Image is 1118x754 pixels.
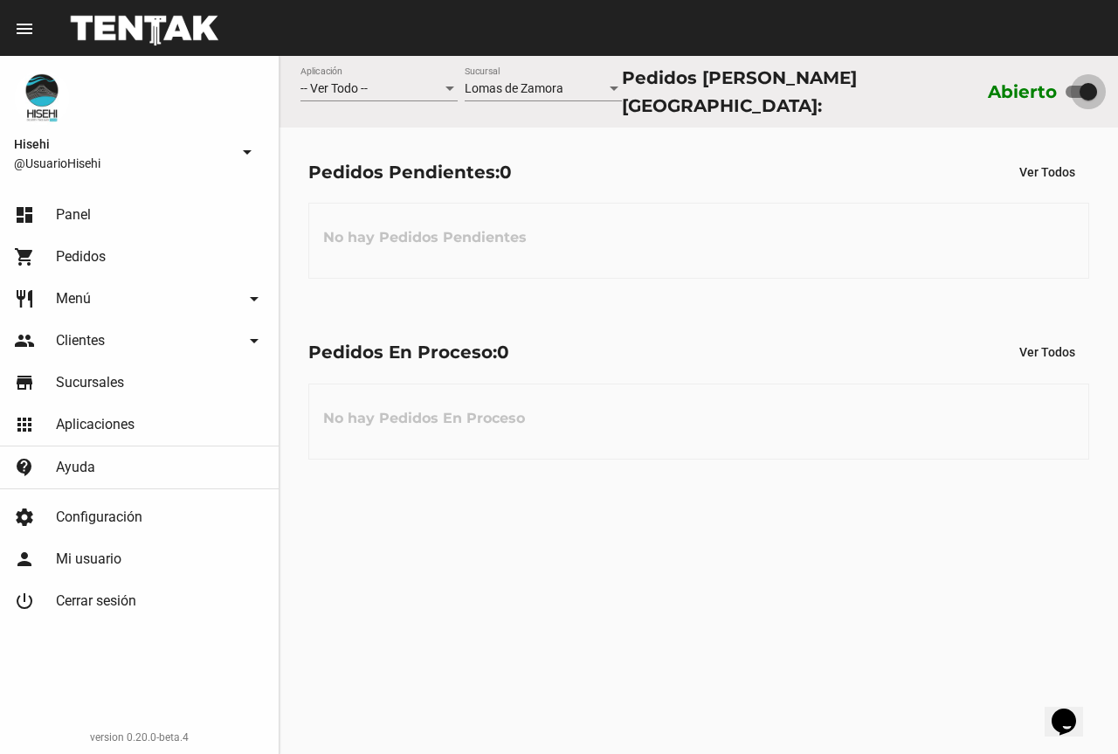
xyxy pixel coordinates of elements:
span: Sucursales [56,374,124,391]
mat-icon: people [14,330,35,351]
mat-icon: arrow_drop_down [244,288,265,309]
span: Ver Todos [1019,165,1075,179]
button: Ver Todos [1005,156,1089,188]
span: Hisehi [14,134,230,155]
mat-icon: power_settings_new [14,591,35,612]
mat-icon: store [14,372,35,393]
mat-icon: menu [14,18,35,39]
span: -- Ver Todo -- [300,81,368,95]
div: version 0.20.0-beta.4 [14,729,265,746]
mat-icon: person [14,549,35,570]
span: Clientes [56,332,105,349]
mat-icon: settings [14,507,35,528]
div: Pedidos En Proceso: [308,338,509,366]
mat-icon: arrow_drop_down [237,142,258,163]
span: Panel [56,206,91,224]
h3: No hay Pedidos En Proceso [309,392,539,445]
mat-icon: apps [14,414,35,435]
span: Mi usuario [56,550,121,568]
span: Configuración [56,508,142,526]
span: Menú [56,290,91,308]
img: b10aa081-330c-4927-a74e-08896fa80e0a.jpg [14,70,70,126]
label: Abierto [988,78,1058,106]
span: Lomas de Zamora [465,81,563,95]
iframe: chat widget [1045,684,1101,737]
h3: No hay Pedidos Pendientes [309,211,541,264]
div: Pedidos Pendientes: [308,158,512,186]
mat-icon: dashboard [14,204,35,225]
button: Ver Todos [1005,336,1089,368]
span: @UsuarioHisehi [14,155,230,172]
span: 0 [500,162,512,183]
mat-icon: arrow_drop_down [244,330,265,351]
span: Ayuda [56,459,95,476]
span: Aplicaciones [56,416,135,433]
span: Pedidos [56,248,106,266]
span: 0 [497,342,509,363]
mat-icon: restaurant [14,288,35,309]
mat-icon: contact_support [14,457,35,478]
span: Ver Todos [1019,345,1075,359]
div: Pedidos [PERSON_NAME][GEOGRAPHIC_DATA]: [622,64,980,120]
span: Cerrar sesión [56,592,136,610]
mat-icon: shopping_cart [14,246,35,267]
